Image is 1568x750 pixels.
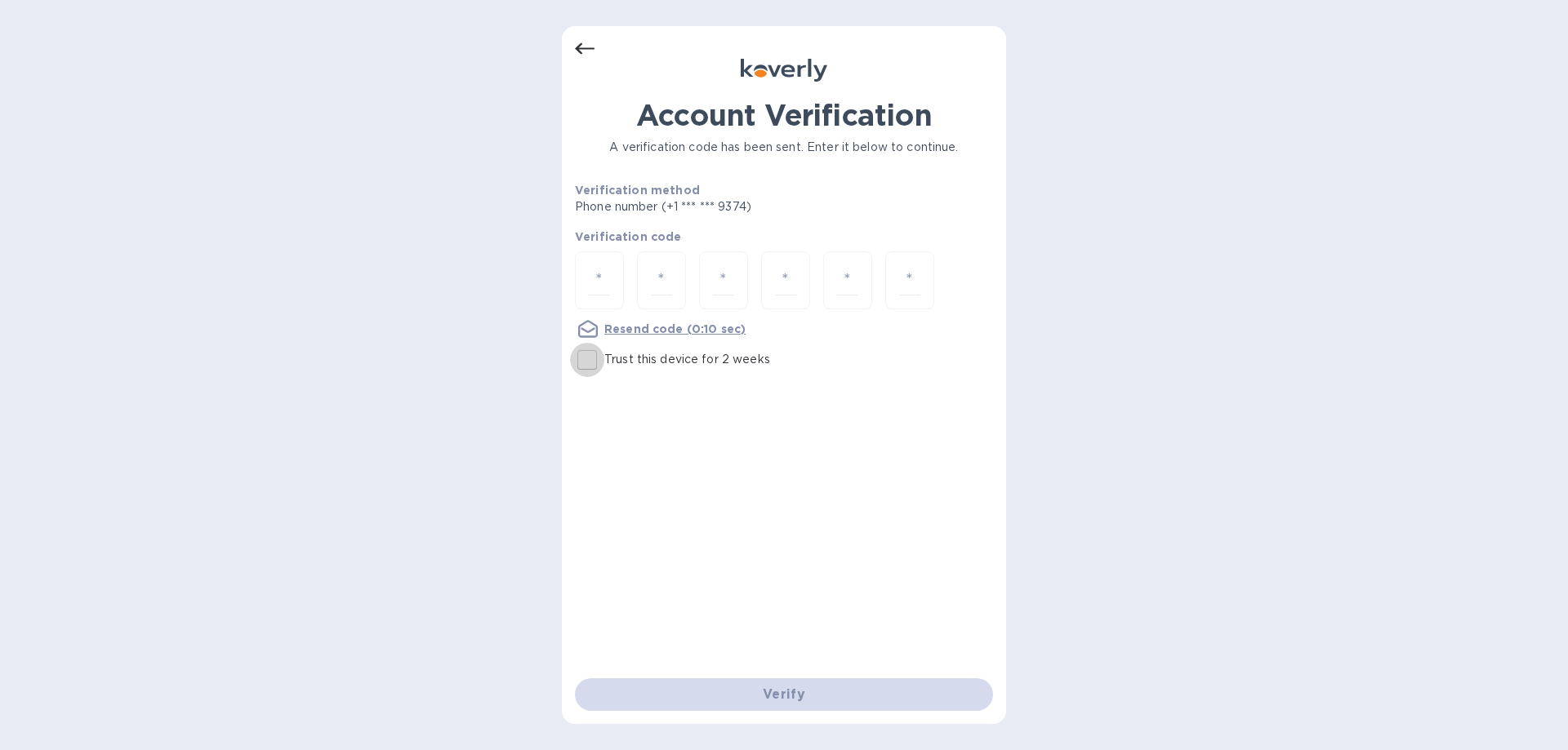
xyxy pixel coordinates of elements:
[604,351,770,368] p: Trust this device for 2 weeks
[575,98,993,132] h1: Account Verification
[604,322,746,335] u: Resend code (0:10 sec)
[575,184,700,197] b: Verification method
[575,229,993,245] p: Verification code
[575,198,876,215] p: Phone number (+1 *** *** 9374)
[575,139,993,156] p: A verification code has been sent. Enter it below to continue.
